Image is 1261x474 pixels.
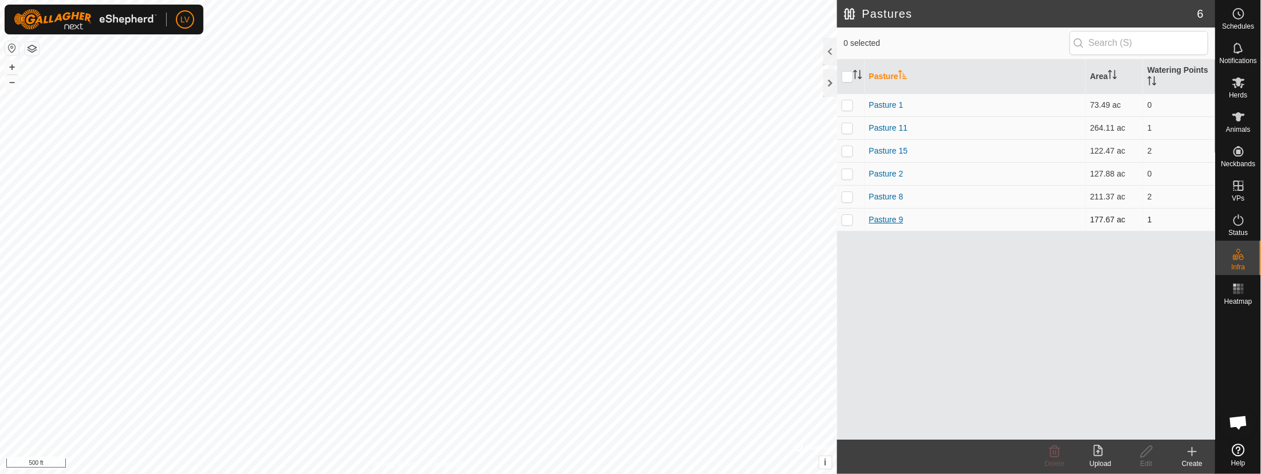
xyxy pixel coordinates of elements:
[844,37,1070,49] span: 0 selected
[5,41,19,55] button: Reset Map
[1143,60,1215,94] th: Watering Points
[1143,162,1215,185] td: 0
[853,72,862,81] p-sorticon: Activate to sort
[1086,208,1143,231] td: 177.67 ac
[1070,31,1208,55] input: Search (S)
[1222,23,1254,30] span: Schedules
[1123,459,1169,469] div: Edit
[1220,57,1257,64] span: Notifications
[1086,93,1143,116] td: 73.49 ac
[1045,460,1065,468] span: Delete
[1221,405,1256,440] div: Open chat
[869,123,908,132] a: Pasture 11
[1078,459,1123,469] div: Upload
[1108,72,1117,81] p-sorticon: Activate to sort
[1143,185,1215,208] td: 2
[373,459,416,469] a: Privacy Policy
[869,100,903,109] a: Pasture 1
[865,60,1086,94] th: Pasture
[1148,78,1157,87] p-sorticon: Activate to sort
[1143,139,1215,162] td: 2
[869,192,903,201] a: Pasture 8
[1143,93,1215,116] td: 0
[869,215,903,224] a: Pasture 9
[1224,298,1252,305] span: Heatmap
[14,9,157,30] img: Gallagher Logo
[430,459,463,469] a: Contact Us
[819,456,832,469] button: i
[5,75,19,89] button: –
[869,146,908,155] a: Pasture 15
[1231,460,1246,467] span: Help
[1229,92,1247,99] span: Herds
[25,42,39,56] button: Map Layers
[1197,5,1204,22] span: 6
[1143,208,1215,231] td: 1
[824,457,826,467] span: i
[180,14,190,26] span: LV
[1228,229,1248,236] span: Status
[1143,116,1215,139] td: 1
[869,169,903,178] a: Pasture 2
[1231,264,1245,271] span: Infra
[1086,162,1143,185] td: 127.88 ac
[1221,160,1255,167] span: Neckbands
[1169,459,1215,469] div: Create
[1086,185,1143,208] td: 211.37 ac
[1232,195,1244,202] span: VPs
[1086,139,1143,162] td: 122.47 ac
[1216,439,1261,471] a: Help
[1226,126,1251,133] span: Animals
[5,60,19,74] button: +
[1086,60,1143,94] th: Area
[844,7,1197,21] h2: Pastures
[898,72,908,81] p-sorticon: Activate to sort
[1086,116,1143,139] td: 264.11 ac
